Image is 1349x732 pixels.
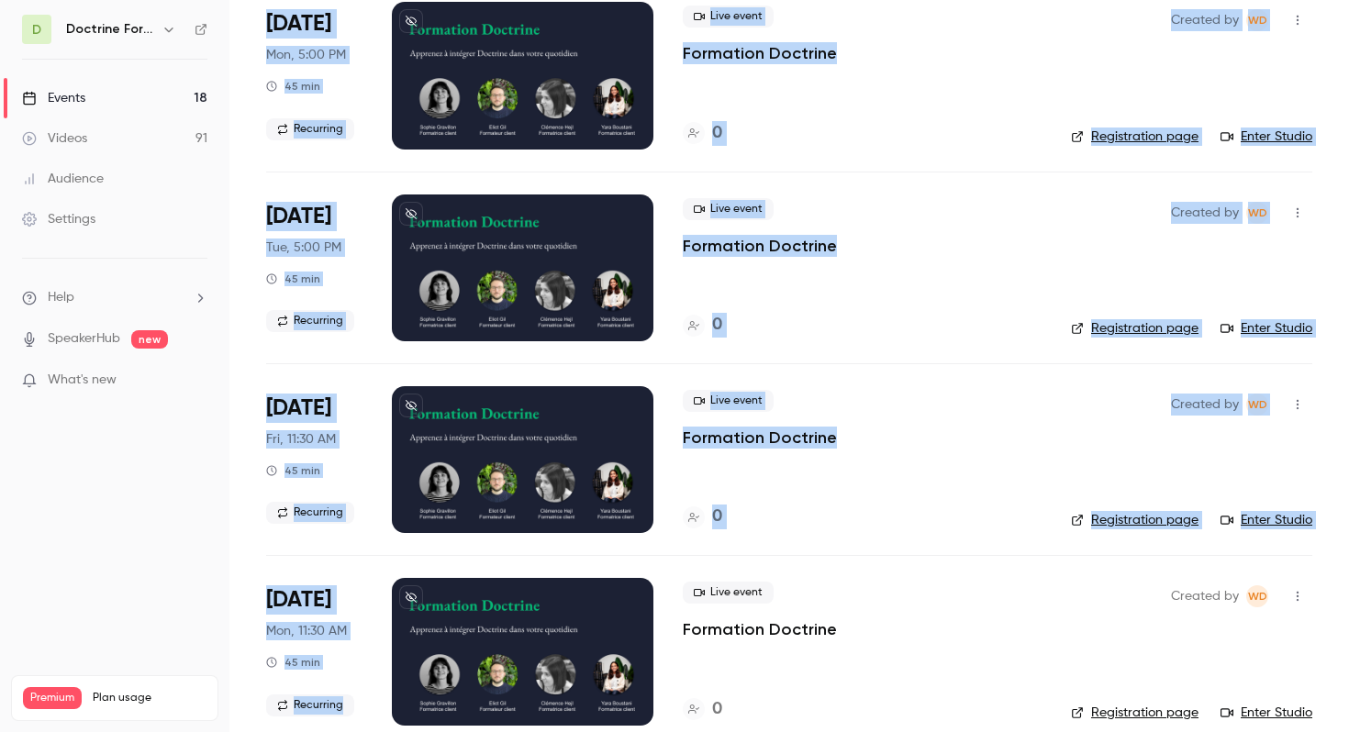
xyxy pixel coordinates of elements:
[266,430,336,449] span: Fri, 11:30 AM
[23,687,82,709] span: Premium
[1071,319,1198,338] a: Registration page
[1221,319,1312,338] a: Enter Studio
[1221,704,1312,722] a: Enter Studio
[1171,394,1239,416] span: Created by
[48,371,117,390] span: What's new
[1221,128,1312,146] a: Enter Studio
[1246,585,1268,607] span: Webinar Doctrine
[1248,394,1267,416] span: WD
[683,121,722,146] a: 0
[1171,202,1239,224] span: Created by
[266,118,354,140] span: Recurring
[712,697,722,722] h4: 0
[22,210,95,228] div: Settings
[1171,585,1239,607] span: Created by
[683,6,774,28] span: Live event
[266,386,362,533] div: Oct 3 Fri, 11:30 AM (Europe/Paris)
[266,310,354,332] span: Recurring
[1246,394,1268,416] span: Webinar Doctrine
[22,129,87,148] div: Videos
[266,194,362,341] div: Sep 30 Tue, 5:00 PM (Europe/Paris)
[48,288,74,307] span: Help
[1171,9,1239,31] span: Created by
[48,329,120,349] a: SpeakerHub
[1221,511,1312,529] a: Enter Studio
[683,198,774,220] span: Live event
[712,121,722,146] h4: 0
[683,618,837,640] a: Formation Doctrine
[266,9,331,39] span: [DATE]
[1248,202,1267,224] span: WD
[266,585,331,615] span: [DATE]
[22,89,85,107] div: Events
[266,238,341,257] span: Tue, 5:00 PM
[1248,585,1267,607] span: WD
[266,394,331,423] span: [DATE]
[131,330,168,349] span: new
[266,2,362,149] div: Sep 29 Mon, 5:00 PM (Europe/Paris)
[266,202,331,231] span: [DATE]
[683,427,837,449] a: Formation Doctrine
[683,42,837,64] a: Formation Doctrine
[712,313,722,338] h4: 0
[66,20,154,39] h6: Doctrine Formation Avocats
[683,235,837,257] a: Formation Doctrine
[266,272,320,286] div: 45 min
[266,502,354,524] span: Recurring
[266,655,320,670] div: 45 min
[22,170,104,188] div: Audience
[266,46,346,64] span: Mon, 5:00 PM
[32,20,41,39] span: D
[266,463,320,478] div: 45 min
[1246,9,1268,31] span: Webinar Doctrine
[1248,9,1267,31] span: WD
[1071,704,1198,722] a: Registration page
[266,79,320,94] div: 45 min
[683,390,774,412] span: Live event
[683,582,774,604] span: Live event
[712,505,722,529] h4: 0
[683,697,722,722] a: 0
[1246,202,1268,224] span: Webinar Doctrine
[683,313,722,338] a: 0
[93,691,206,705] span: Plan usage
[266,578,362,725] div: Oct 6 Mon, 11:30 AM (Europe/Paris)
[266,694,354,716] span: Recurring
[22,288,207,307] li: help-dropdown-opener
[683,505,722,529] a: 0
[1071,511,1198,529] a: Registration page
[1071,128,1198,146] a: Registration page
[266,622,347,640] span: Mon, 11:30 AM
[185,372,207,389] iframe: Noticeable Trigger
